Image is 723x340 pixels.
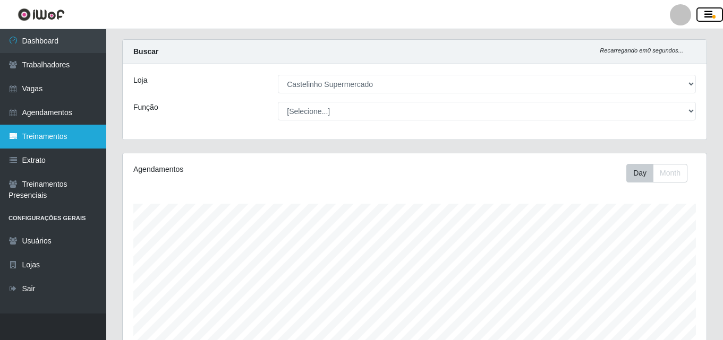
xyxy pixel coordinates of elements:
[626,164,687,182] div: First group
[626,164,696,182] div: Toolbar with button groups
[626,164,653,182] button: Day
[18,8,65,21] img: CoreUI Logo
[133,75,147,86] label: Loja
[133,164,359,175] div: Agendamentos
[133,47,158,56] strong: Buscar
[653,164,687,182] button: Month
[600,47,683,54] i: Recarregando em 0 segundos...
[133,102,158,113] label: Função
